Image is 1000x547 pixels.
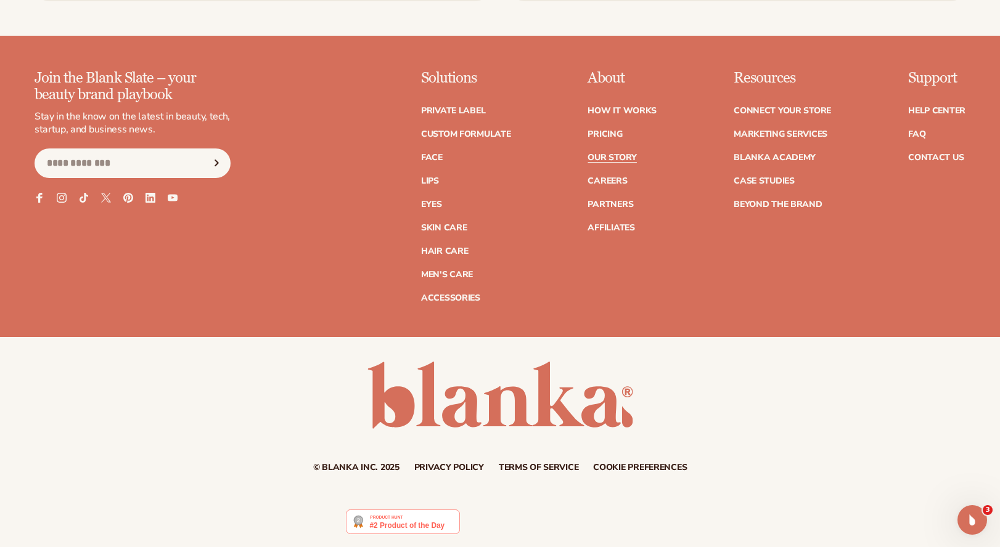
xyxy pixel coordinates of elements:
[414,463,484,472] a: Privacy policy
[421,294,480,302] a: Accessories
[421,70,511,86] p: Solutions
[499,463,579,472] a: Terms of service
[588,200,633,209] a: Partners
[593,463,687,472] a: Cookie preferences
[421,224,467,232] a: Skin Care
[908,107,965,115] a: Help Center
[346,509,460,534] img: Blanka - Start a beauty or cosmetic line in under 5 minutes | Product Hunt
[35,110,231,136] p: Stay in the know on the latest in beauty, tech, startup, and business news.
[588,70,657,86] p: About
[203,148,230,178] button: Subscribe
[588,224,634,232] a: Affiliates
[908,153,964,162] a: Contact Us
[421,153,443,162] a: Face
[734,153,816,162] a: Blanka Academy
[588,107,657,115] a: How It Works
[421,130,511,139] a: Custom formulate
[734,130,827,139] a: Marketing services
[588,177,627,185] a: Careers
[421,177,439,185] a: Lips
[421,270,473,279] a: Men's Care
[908,70,965,86] p: Support
[421,200,442,209] a: Eyes
[734,177,795,185] a: Case Studies
[734,200,822,209] a: Beyond the brand
[421,247,468,256] a: Hair Care
[588,153,636,162] a: Our Story
[421,107,485,115] a: Private label
[469,509,654,541] iframe: Customer reviews powered by Trustpilot
[983,505,993,515] span: 3
[957,505,987,535] iframe: Intercom live chat
[734,107,831,115] a: Connect your store
[908,130,925,139] a: FAQ
[35,70,231,103] p: Join the Blank Slate – your beauty brand playbook
[734,70,831,86] p: Resources
[588,130,622,139] a: Pricing
[313,461,400,473] small: © Blanka Inc. 2025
